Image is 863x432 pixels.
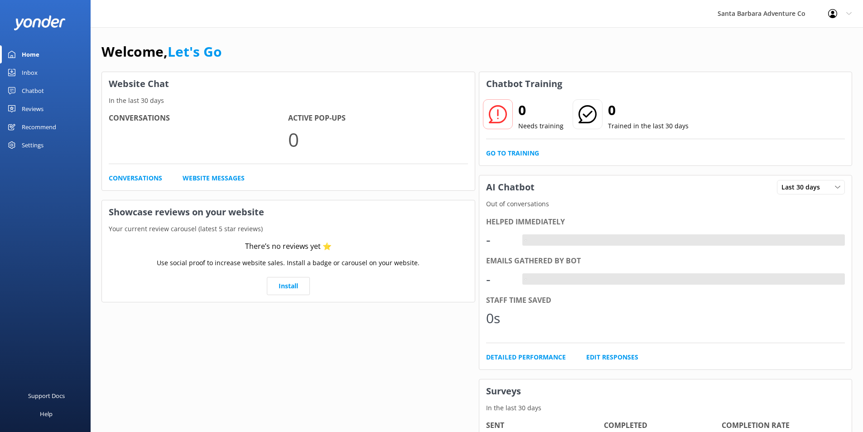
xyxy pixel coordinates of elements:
p: Out of conversations [479,199,852,209]
div: Support Docs [28,387,65,405]
h1: Welcome, [101,41,222,63]
a: Install [267,277,310,295]
h3: Website Chat [102,72,475,96]
div: - [522,234,529,246]
div: There’s no reviews yet ⭐ [245,241,332,252]
div: Chatbot [22,82,44,100]
div: Staff time saved [486,295,845,306]
span: Last 30 days [781,182,825,192]
a: Edit Responses [586,352,638,362]
h4: Sent [486,420,604,432]
a: Go to Training [486,148,539,158]
div: Emails gathered by bot [486,255,845,267]
a: Let's Go [168,42,222,61]
h3: Showcase reviews on your website [102,200,475,224]
div: Helped immediately [486,216,845,228]
div: Settings [22,136,43,154]
h4: Active Pop-ups [288,112,468,124]
p: Trained in the last 30 days [608,121,689,131]
p: 0 [288,124,468,155]
p: In the last 30 days [479,403,852,413]
div: Help [40,405,53,423]
div: 0s [486,307,513,329]
h4: Conversations [109,112,288,124]
div: Recommend [22,118,56,136]
p: Use social proof to increase website sales. Install a badge or carousel on your website. [157,258,419,268]
h4: Completed [604,420,722,432]
div: - [486,229,513,251]
div: Reviews [22,100,43,118]
h2: 0 [608,99,689,121]
h3: AI Chatbot [479,175,541,199]
div: - [486,268,513,290]
h3: Chatbot Training [479,72,569,96]
div: Home [22,45,39,63]
h4: Completion Rate [722,420,839,432]
h3: Surveys [479,379,852,403]
a: Detailed Performance [486,352,566,362]
div: - [522,273,529,285]
h2: 0 [518,99,564,121]
p: Your current review carousel (latest 5 star reviews) [102,224,475,234]
img: yonder-white-logo.png [14,15,66,30]
p: Needs training [518,121,564,131]
a: Website Messages [183,173,245,183]
a: Conversations [109,173,162,183]
p: In the last 30 days [102,96,475,106]
div: Inbox [22,63,38,82]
